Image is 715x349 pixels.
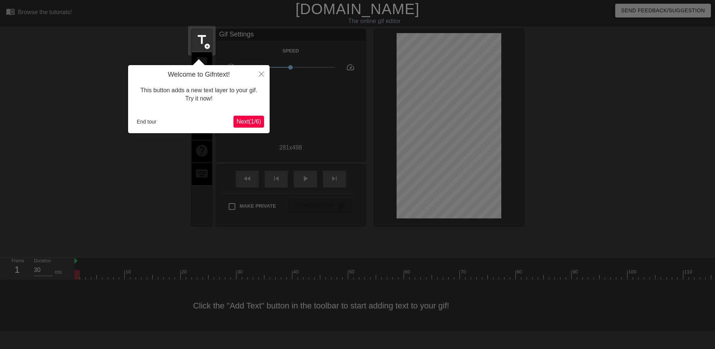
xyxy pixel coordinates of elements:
button: Next [233,116,264,128]
h4: Welcome to Gifntext! [134,71,264,79]
div: This button adds a new text layer to your gif. Try it now! [134,79,264,111]
button: End tour [134,116,159,127]
span: Next ( 1 / 6 ) [236,118,261,125]
button: Close [253,65,270,82]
